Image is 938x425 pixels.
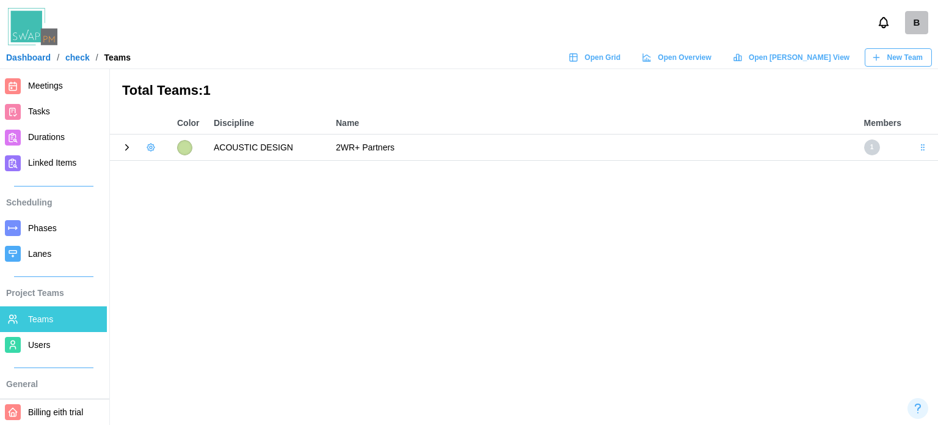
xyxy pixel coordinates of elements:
div: 1 [864,139,880,155]
span: Open Grid [584,49,620,66]
div: Name [336,117,852,130]
button: New Team [865,48,932,67]
a: Open Overview [636,48,721,67]
div: / [57,53,59,62]
a: check [65,53,90,62]
div: Teams [104,53,131,62]
td: 2WR+ Partners [330,135,858,161]
div: / [96,53,98,62]
span: Durations [28,132,65,142]
span: Users [28,340,51,350]
img: Swap PM Logo [8,8,57,45]
button: Notifications [873,12,894,33]
span: New Team [887,49,923,66]
div: B [905,11,928,34]
span: Teams [28,314,53,324]
a: billingcheck2 [905,11,928,34]
span: Lanes [28,249,51,259]
span: Open Overview [658,49,711,66]
span: Linked Items [28,158,76,168]
a: Dashboard [6,53,51,62]
td: ACOUSTIC DESIGN [208,135,330,161]
span: Billing eith trial [28,407,83,417]
span: Phases [28,223,57,233]
a: Open Grid [562,48,630,67]
div: Discipline [214,117,324,130]
a: Open [PERSON_NAME] View [727,48,859,67]
span: Open [PERSON_NAME] View [749,49,849,66]
h3: Total Teams: 1 [122,81,926,100]
div: Members [864,117,901,130]
div: Color [177,117,202,130]
span: Tasks [28,106,50,116]
span: Meetings [28,81,63,91]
